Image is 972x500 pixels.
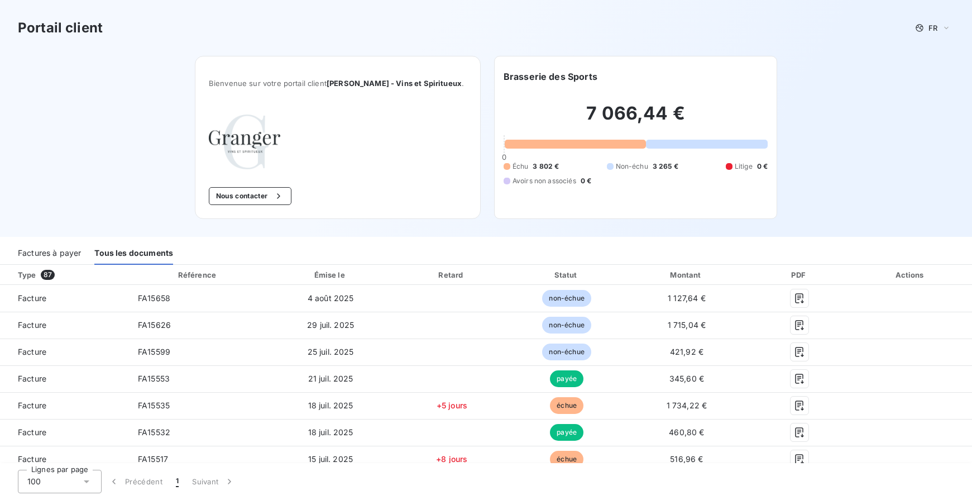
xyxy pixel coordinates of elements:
span: 460,80 € [669,427,704,437]
span: +5 jours [437,401,467,410]
span: Facture [9,373,120,384]
span: 3 265 € [653,161,678,172]
span: 0 € [757,161,768,172]
span: 18 juil. 2025 [308,427,353,437]
span: FA15626 [138,320,171,330]
span: Échu [513,161,529,172]
span: 4 août 2025 [308,293,354,303]
span: FA15535 [138,401,170,410]
div: Montant [626,269,748,280]
span: 100 [27,476,41,487]
span: 21 juil. 2025 [308,374,353,383]
span: Avoirs non associés [513,176,576,186]
span: Litige [735,161,753,172]
span: FR [928,23,937,32]
span: Bienvenue sur votre portail client . [209,79,467,88]
span: 1 127,64 € [668,293,706,303]
div: PDF [752,269,847,280]
span: payée [550,424,583,441]
span: [PERSON_NAME] - Vins et Spiritueux [327,79,462,88]
span: 0 € [581,176,591,186]
button: Suivant [185,470,242,493]
h2: 7 066,44 € [504,102,768,136]
span: 1 734,22 € [667,401,707,410]
span: 87 [41,270,55,280]
span: FA15553 [138,374,170,383]
span: non-échue [542,317,591,334]
span: FA15517 [138,454,168,464]
span: 15 juil. 2025 [308,454,353,464]
span: 18 juil. 2025 [308,401,353,410]
h3: Portail client [18,18,103,38]
span: FA15658 [138,293,170,303]
span: 25 juil. 2025 [308,347,354,356]
span: Facture [9,400,120,411]
span: non-échue [542,344,591,360]
button: Précédent [102,470,169,493]
div: Retard [396,269,507,280]
span: échue [550,397,583,414]
span: Facture [9,454,120,465]
span: +8 jours [436,454,467,464]
span: FA15532 [138,427,170,437]
span: 345,60 € [669,374,704,383]
span: payée [550,370,583,387]
span: Facture [9,320,120,331]
div: Type [11,269,127,280]
span: échue [550,451,583,468]
div: Tous les documents [94,241,173,265]
span: 421,92 € [670,347,703,356]
button: 1 [169,470,185,493]
h6: Brasserie des Sports [504,70,597,83]
span: Non-échu [616,161,648,172]
span: 0 [502,153,506,161]
span: Facture [9,427,120,438]
span: 1 [176,476,179,487]
div: Factures à payer [18,241,81,265]
span: 3 802 € [533,161,559,172]
span: Facture [9,346,120,358]
span: 29 juil. 2025 [307,320,354,330]
span: FA15599 [138,347,170,356]
div: Statut [513,269,621,280]
span: Facture [9,293,120,304]
button: Nous contacter [209,187,291,205]
span: 1 715,04 € [668,320,706,330]
img: Company logo [209,115,280,169]
div: Référence [178,270,216,279]
span: 516,96 € [670,454,703,464]
div: Émise le [270,269,392,280]
div: Actions [851,269,970,280]
span: non-échue [542,290,591,307]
